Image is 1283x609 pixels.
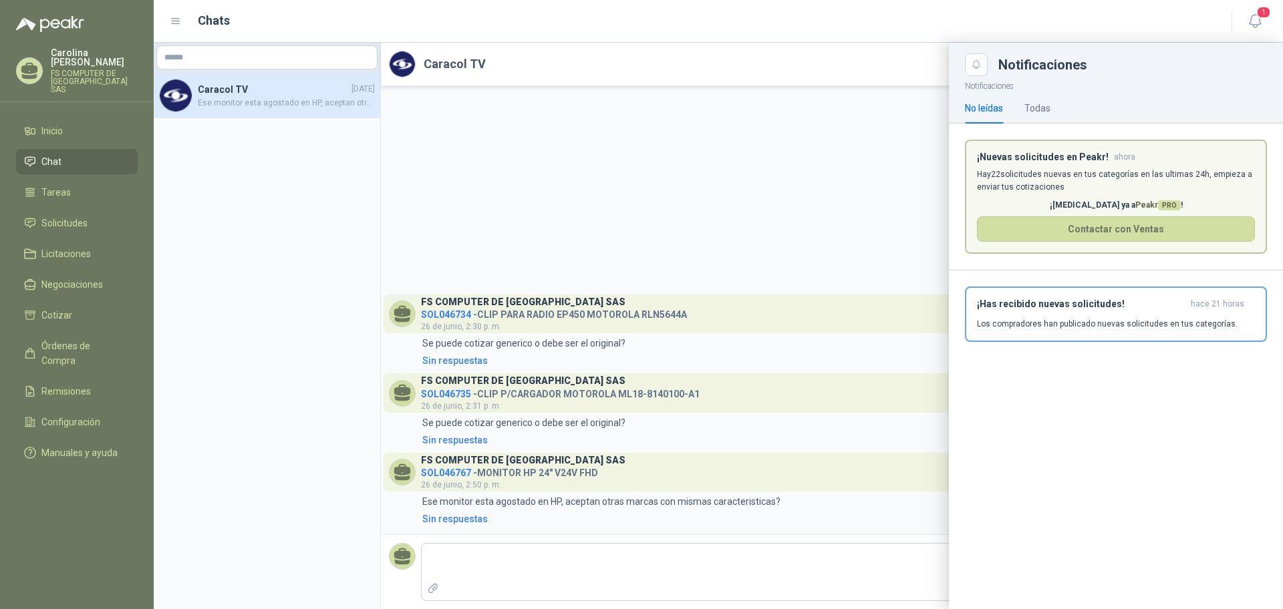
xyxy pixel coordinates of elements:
[977,168,1255,194] p: Hay 22 solicitudes nuevas en tus categorías en las ultimas 24h, empieza a enviar tus cotizaciones
[16,16,84,32] img: Logo peakr
[51,48,138,67] p: Carolina [PERSON_NAME]
[16,149,138,174] a: Chat
[41,339,125,368] span: Órdenes de Compra
[16,118,138,144] a: Inicio
[198,11,230,30] h1: Chats
[1158,200,1181,210] span: PRO
[1024,101,1050,116] div: Todas
[965,101,1003,116] div: No leídas
[41,308,72,323] span: Cotizar
[41,185,71,200] span: Tareas
[16,302,138,328] a: Cotizar
[16,241,138,266] a: Licitaciones
[41,384,91,399] span: Remisiones
[16,440,138,465] a: Manuales y ayuda
[977,216,1255,242] button: Contactar con Ventas
[1243,9,1267,33] button: 1
[949,76,1283,93] p: Notificaciones
[998,58,1267,71] div: Notificaciones
[1135,200,1181,210] span: Peakr
[41,124,63,138] span: Inicio
[16,272,138,297] a: Negociaciones
[41,246,91,261] span: Licitaciones
[16,180,138,205] a: Tareas
[16,333,138,373] a: Órdenes de Compra
[965,53,988,76] button: Close
[1256,6,1271,19] span: 1
[51,69,138,93] p: FS COMPUTER DE [GEOGRAPHIC_DATA] SAS
[977,199,1255,212] p: ¡[MEDICAL_DATA] ya a !
[41,445,118,460] span: Manuales y ayuda
[16,210,138,236] a: Solicitudes
[16,409,138,435] a: Configuración
[41,415,100,429] span: Configuración
[16,379,138,404] a: Remisiones
[41,216,88,230] span: Solicitudes
[977,318,1238,330] p: Los compradores han publicado nuevas solicitudes en tus categorías.
[1114,152,1135,163] span: ahora
[1191,298,1244,310] span: hace 21 horas
[965,286,1267,342] button: ¡Has recibido nuevas solicitudes!hace 21 horas Los compradores han publicado nuevas solicitudes e...
[41,154,61,169] span: Chat
[977,152,1109,163] h3: ¡Nuevas solicitudes en Peakr!
[977,298,1185,310] h3: ¡Has recibido nuevas solicitudes!
[41,277,103,292] span: Negociaciones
